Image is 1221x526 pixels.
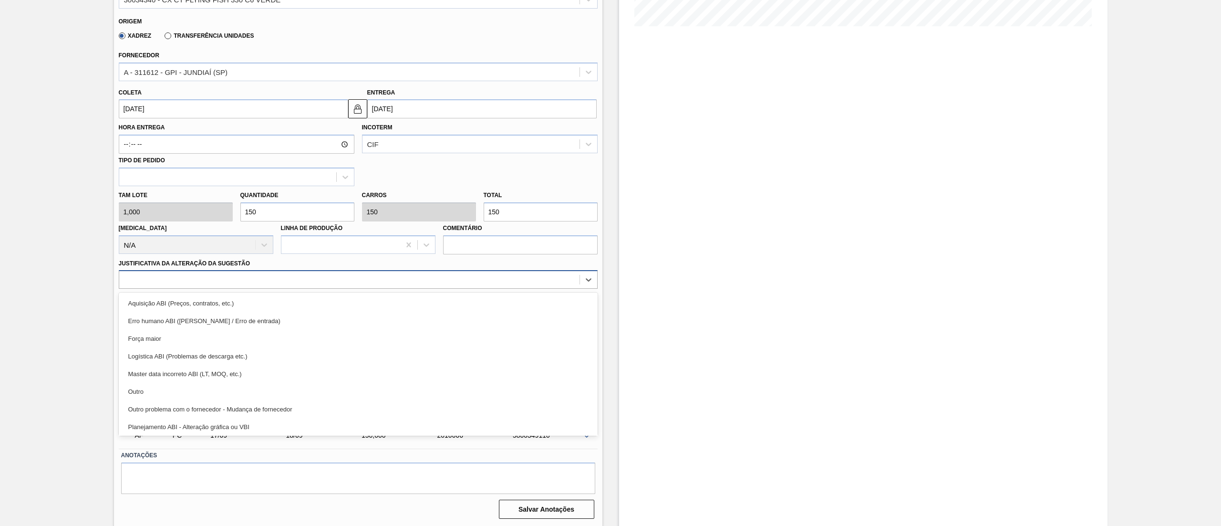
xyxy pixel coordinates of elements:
label: Tipo de pedido [119,157,165,164]
label: Total [484,192,502,199]
div: Erro humano ABI ([PERSON_NAME] / Erro de entrada) [119,312,598,330]
input: dd/mm/yyyy [119,99,348,118]
label: Carros [362,192,387,199]
label: Fornecedor [119,52,159,59]
label: Quantidade [240,192,279,199]
label: Justificativa da Alteração da Sugestão [119,260,250,267]
div: Planejamento ABI - Alteração gráfica ou VBI [119,418,598,436]
label: Tam lote [119,189,233,202]
div: Aquisição ABI (Preços, contratos, etc.) [119,295,598,312]
label: Linha de Produção [281,225,343,231]
div: Outro problema com o fornecedor - Mudança de fornecedor [119,400,598,418]
label: Hora Entrega [119,121,354,135]
div: A - 311612 - GPI - JUNDIAÍ (SP) [124,68,228,76]
div: Outro [119,383,598,400]
button: locked [348,99,367,118]
div: Força maior [119,330,598,347]
input: dd/mm/yyyy [367,99,597,118]
label: Coleta [119,89,142,96]
label: Transferência Unidades [165,32,254,39]
div: CIF [367,140,379,148]
label: [MEDICAL_DATA] [119,225,167,231]
label: Entrega [367,89,395,96]
button: Salvar Anotações [499,500,594,519]
div: Master data incorreto ABI (LT, MOQ, etc.) [119,365,598,383]
label: Comentário [443,221,598,235]
img: locked [352,103,363,115]
label: Incoterm [362,124,393,131]
label: Anotações [121,449,595,463]
div: Logística ABI (Problemas de descarga etc.) [119,347,598,365]
label: Observações [119,291,598,305]
label: Origem [119,18,142,25]
label: Xadrez [119,32,152,39]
